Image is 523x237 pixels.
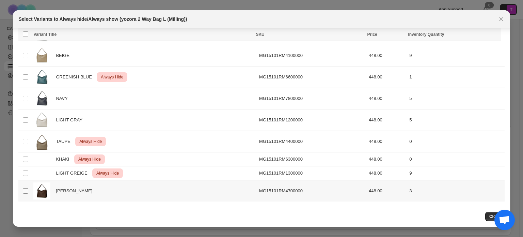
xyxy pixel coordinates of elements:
span: LIGHT GREIGE [56,170,91,177]
td: 448.00 [367,88,407,109]
span: LIGHT GRAY [56,117,86,123]
img: MG15101_RM12_color_01.jpg [33,112,50,129]
span: Always Hide [78,137,103,146]
td: 448.00 [367,152,407,166]
td: MG15101RM7800000 [257,88,367,109]
img: MG15101_RM41_color_01.jpg [33,47,50,64]
td: 0 [407,152,504,166]
span: Inventory Quantity [408,32,444,37]
td: 448.00 [367,45,407,66]
button: Close [496,14,506,24]
td: 9 [407,45,504,66]
td: MG15101RM1200000 [257,109,367,131]
span: BEIGE [56,52,73,59]
td: 448.00 [367,109,407,131]
td: 3 [407,180,504,202]
img: MG15101_RM44_main_01.jpg [33,133,50,150]
td: MG15101RM4100000 [257,45,367,66]
td: 448.00 [367,131,407,152]
span: Always Hide [77,155,102,163]
span: NAVY [56,95,71,102]
td: 9 [407,166,504,180]
img: MG15100_RM78_color_03.jpg [33,90,50,107]
span: TAUPE [56,138,74,145]
td: 0 [407,131,504,152]
td: MG15101RM4700000 [257,180,367,202]
span: [PERSON_NAME] [56,188,96,194]
span: KHAKI [56,156,73,163]
td: MG15101RM4400000 [257,131,367,152]
button: Close [485,212,505,221]
td: MG15101RM6600000 [257,66,367,88]
span: Always Hide [99,73,125,81]
img: MG15101_RM47_color_02_1a94eecc-f56d-445d-948e-3ca3e27a3969.webp [33,182,50,199]
img: MG15100_BM66_color_03.jpg [33,69,50,86]
td: 448.00 [367,166,407,180]
span: SKU [256,32,264,37]
span: Variant Title [33,32,57,37]
div: Open chat [494,210,515,230]
td: 1 [407,66,504,88]
td: 448.00 [367,66,407,88]
h2: Select Variants to Always hide/Always show (yozora 2 Way Bag L (Milling)) [18,16,187,23]
span: GREENISH BLUE [56,74,95,80]
td: 5 [407,88,504,109]
span: Close [489,214,501,219]
td: MG15101RM1300000 [257,166,367,180]
td: MG15101RM6300000 [257,152,367,166]
span: Always Hide [95,169,120,177]
span: Price [367,32,377,37]
td: 448.00 [367,180,407,202]
td: 5 [407,109,504,131]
